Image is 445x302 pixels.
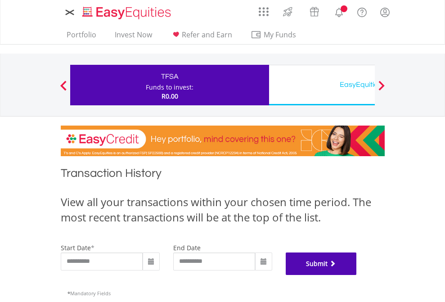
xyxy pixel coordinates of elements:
[61,126,385,156] img: EasyCredit Promotion Banner
[162,92,178,100] span: R0.00
[76,70,264,83] div: TFSA
[61,194,385,225] div: View all your transactions within your chosen time period. The most recent transactions will be a...
[286,252,357,275] button: Submit
[61,165,385,185] h1: Transaction History
[167,30,236,44] a: Refer and Earn
[253,2,274,17] a: AppsGrid
[61,243,91,252] label: start date
[63,30,100,44] a: Portfolio
[373,85,391,94] button: Next
[173,243,201,252] label: end date
[146,83,193,92] div: Funds to invest:
[280,5,295,19] img: thrive-v2.svg
[54,85,72,94] button: Previous
[182,30,232,40] span: Refer and Earn
[81,5,175,20] img: EasyEquities_Logo.png
[111,30,156,44] a: Invest Now
[251,29,310,41] span: My Funds
[301,2,328,19] a: Vouchers
[259,7,269,17] img: grid-menu-icon.svg
[351,2,373,20] a: FAQ's and Support
[79,2,175,20] a: Home page
[307,5,322,19] img: vouchers-v2.svg
[373,2,396,22] a: My Profile
[67,290,111,297] span: Mandatory Fields
[328,2,351,20] a: Notifications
